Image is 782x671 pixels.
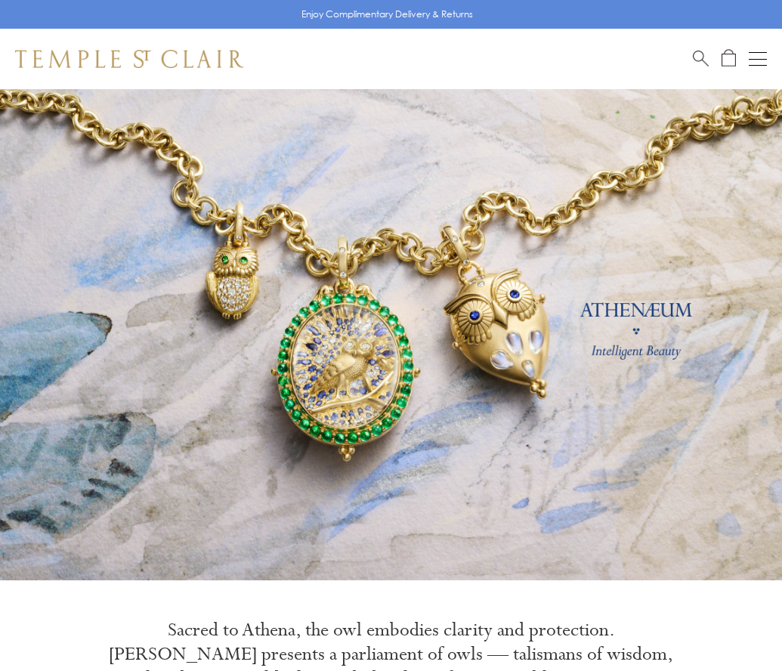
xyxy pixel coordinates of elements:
img: Temple St. Clair [15,50,243,68]
a: Search [693,49,709,68]
button: Open navigation [749,50,767,68]
p: Enjoy Complimentary Delivery & Returns [301,7,473,22]
a: Open Shopping Bag [722,49,736,68]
